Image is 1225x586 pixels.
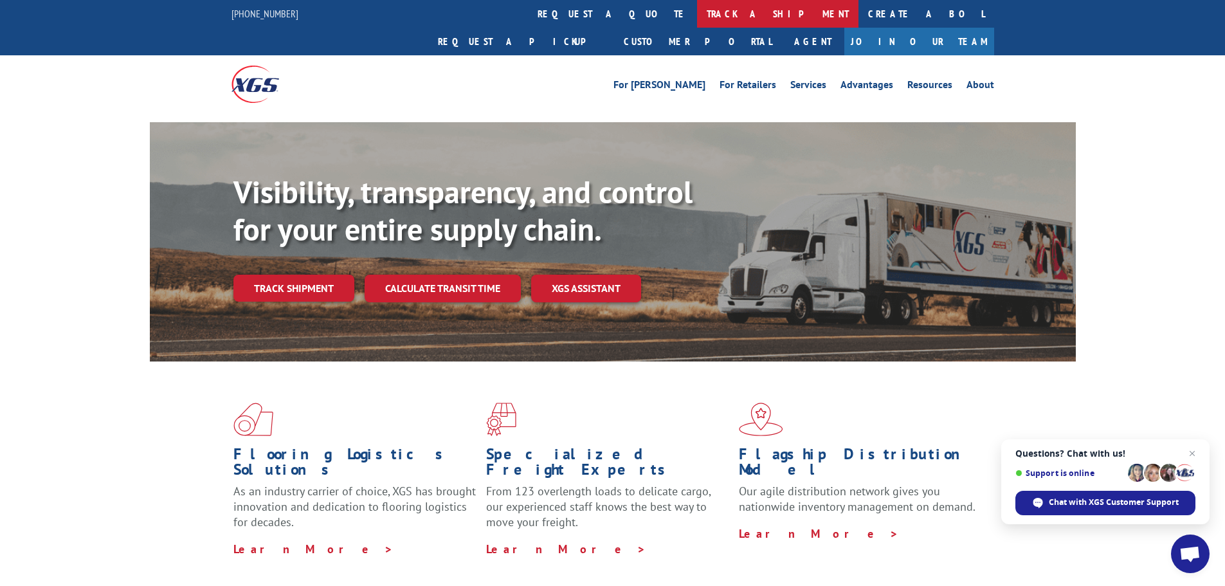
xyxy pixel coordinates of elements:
[613,80,705,94] a: For [PERSON_NAME]
[739,526,899,541] a: Learn More >
[365,275,521,302] a: Calculate transit time
[231,7,298,20] a: [PHONE_NUMBER]
[233,275,354,302] a: Track shipment
[739,403,783,436] img: xgs-icon-flagship-distribution-model-red
[486,542,646,556] a: Learn More >
[233,446,476,484] h1: Flooring Logistics Solutions
[486,403,516,436] img: xgs-icon-focused-on-flooring-red
[486,484,729,541] p: From 123 overlength loads to delicate cargo, our experienced staff knows the best way to move you...
[233,403,273,436] img: xgs-icon-total-supply-chain-intelligence-red
[790,80,826,94] a: Services
[1049,497,1179,508] span: Chat with XGS Customer Support
[966,80,994,94] a: About
[531,275,641,302] a: XGS ASSISTANT
[907,80,952,94] a: Resources
[739,484,975,514] span: Our agile distribution network gives you nationwide inventory management on demand.
[233,484,476,529] span: As an industry carrier of choice, XGS has brought innovation and dedication to flooring logistics...
[844,28,994,55] a: Join Our Team
[1015,448,1195,459] span: Questions? Chat with us!
[428,28,614,55] a: Request a pickup
[1015,468,1123,478] span: Support is online
[739,446,982,484] h1: Flagship Distribution Model
[720,80,776,94] a: For Retailers
[486,446,729,484] h1: Specialized Freight Experts
[233,172,693,249] b: Visibility, transparency, and control for your entire supply chain.
[781,28,844,55] a: Agent
[233,542,394,556] a: Learn More >
[1015,491,1195,515] span: Chat with XGS Customer Support
[614,28,781,55] a: Customer Portal
[840,80,893,94] a: Advantages
[1171,535,1210,573] a: Open chat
